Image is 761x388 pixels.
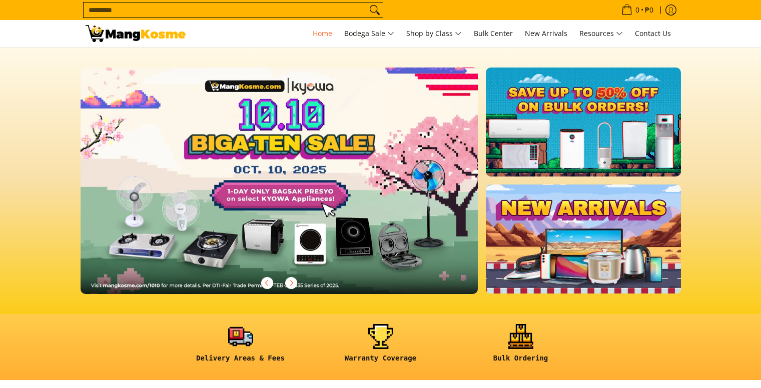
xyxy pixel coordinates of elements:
[579,27,623,40] span: Resources
[86,25,186,42] img: Mang Kosme: Your Home Appliances Warehouse Sale Partner!
[406,27,462,40] span: Shop by Class
[574,20,628,47] a: Resources
[308,20,337,47] a: Home
[525,28,567,38] span: New Arrivals
[474,28,513,38] span: Bulk Center
[280,272,302,294] button: Next
[367,2,383,17] button: Search
[635,28,671,38] span: Contact Us
[401,20,467,47] a: Shop by Class
[618,4,656,15] span: •
[256,272,278,294] button: Previous
[81,67,510,310] a: More
[313,28,332,38] span: Home
[316,324,446,370] a: <h6><strong>Warranty Coverage</strong></h6>
[634,6,641,13] span: 0
[344,27,394,40] span: Bodega Sale
[643,6,655,13] span: ₱0
[520,20,572,47] a: New Arrivals
[469,20,518,47] a: Bulk Center
[456,324,586,370] a: <h6><strong>Bulk Ordering</strong></h6>
[339,20,399,47] a: Bodega Sale
[176,324,306,370] a: <h6><strong>Delivery Areas & Fees</strong></h6>
[630,20,676,47] a: Contact Us
[196,20,676,47] nav: Main Menu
